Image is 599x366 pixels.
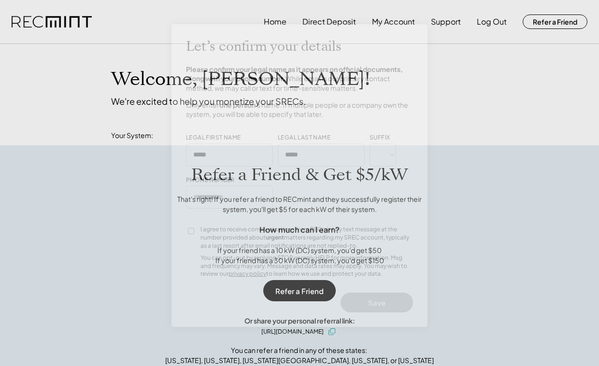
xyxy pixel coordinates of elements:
[186,65,404,83] strong: Please confirm your legal name as it appears on official documents, along with your phone number.
[186,134,241,142] div: LEGAL FIRST NAME
[228,270,266,277] a: privacy policy
[186,65,413,93] h4: While email is our primary contact method, we may call or text for time-sensitive matters.
[278,134,330,142] div: LEGAL LAST NAME
[200,254,413,278] div: You can opt-out by replying STOP or reply HELP for more information. Msg and frequency may vary. ...
[186,100,413,119] h4: Only enter 's name. If multiple people or a company own the system, you will be able to specify t...
[341,293,413,312] button: Save
[186,176,235,184] div: PHONE NUMBER
[370,134,390,142] div: SUFFIX
[266,234,284,241] strong: urgent
[219,100,256,109] strong: one person
[200,225,413,250] div: I agree to receive communications from RECmint by text message at the number provided about matte...
[186,39,342,55] h2: Let’s confirm your details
